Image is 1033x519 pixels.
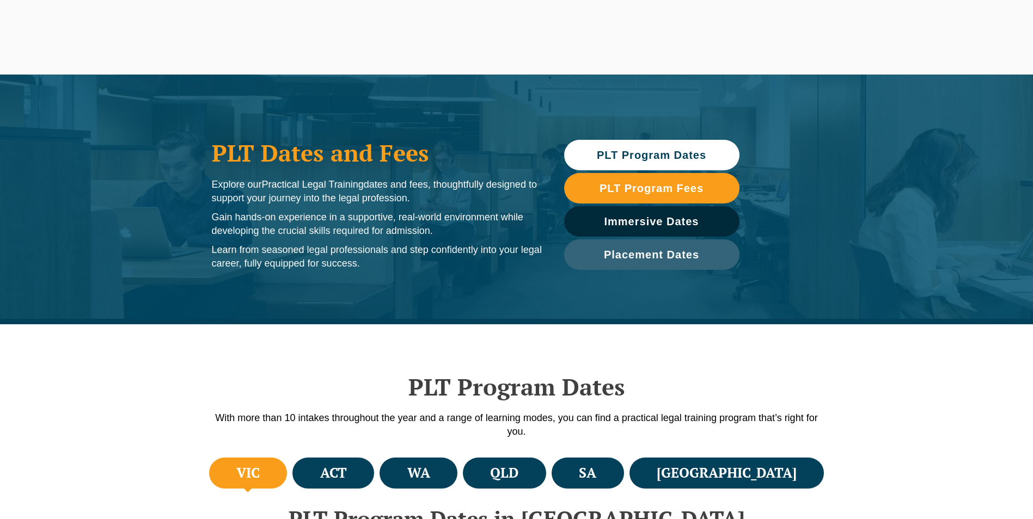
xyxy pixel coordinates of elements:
span: Practical Legal Training [262,179,364,190]
h4: VIC [236,464,260,482]
h2: PLT Program Dates [206,373,827,400]
a: PLT Program Dates [564,140,739,170]
h4: QLD [490,464,518,482]
p: With more than 10 intakes throughout the year and a range of learning modes, you can find a pract... [206,411,827,438]
h4: [GEOGRAPHIC_DATA] [657,464,797,482]
a: PLT Program Fees [564,173,739,203]
span: PLT Program Fees [600,183,704,194]
h4: ACT [320,464,347,482]
h4: SA [579,464,596,482]
span: Placement Dates [604,249,699,260]
p: Gain hands-on experience in a supportive, real-world environment while developing the crucial ski... [212,211,542,238]
p: Explore our dates and fees, thoughtfully designed to support your journey into the legal profession. [212,178,542,205]
span: Immersive Dates [604,216,699,227]
a: Placement Dates [564,239,739,270]
span: PLT Program Dates [597,150,706,160]
h4: WA [407,464,430,482]
a: Immersive Dates [564,206,739,237]
h1: PLT Dates and Fees [212,139,542,166]
p: Learn from seasoned legal professionals and step confidently into your legal career, fully equipp... [212,243,542,270]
